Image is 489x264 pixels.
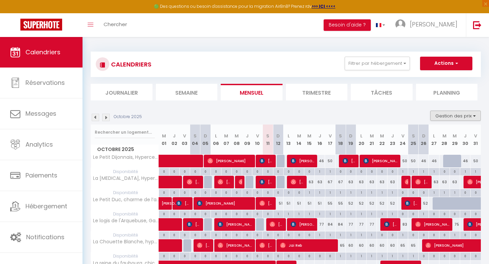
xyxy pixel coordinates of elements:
div: 46 [314,155,325,167]
span: Le Petit Duc, charme de l’ancien [92,197,160,202]
div: 77 [366,218,377,231]
button: Gestion des prix [430,111,481,121]
div: 0 [460,231,470,238]
div: 0 [419,231,429,238]
div: 52 [366,197,377,210]
span: La [MEDICAL_DATA], Hypercentre, calme [92,176,160,181]
div: 1 [419,168,429,174]
th: 31 [470,125,481,155]
div: 0 [304,231,314,238]
div: 67 [325,176,336,188]
div: 83 [398,218,408,231]
div: 1 [450,189,460,195]
span: [PERSON_NAME] [270,218,284,231]
div: 0 [221,231,232,238]
div: 1 [471,168,481,174]
div: 0 [471,231,481,238]
div: 0 [159,168,169,174]
th: 06 [211,125,221,155]
div: 0 [471,210,481,217]
div: 0 [211,189,221,195]
span: Disponibilité [91,168,159,175]
div: 51 [284,197,294,210]
div: 0 [284,168,294,174]
div: 0 [408,231,418,238]
div: 1 [315,231,325,238]
div: 0 [273,168,284,174]
div: 0 [242,189,252,195]
div: 1 [398,168,408,174]
th: 27 [429,125,439,155]
abbr: J [246,133,249,139]
img: ... [395,19,405,30]
span: [PERSON_NAME] [218,239,253,252]
div: 52 [377,197,387,210]
div: 1 [304,189,314,195]
span: Disponibilité [91,189,159,196]
div: 1 [356,189,366,195]
div: 0 [284,231,294,238]
abbr: J [173,133,176,139]
abbr: J [319,133,321,139]
div: 60 [346,239,356,252]
div: 52 [387,197,398,210]
div: 0 [439,168,450,174]
div: 0 [221,210,232,217]
div: 0 [232,210,242,217]
div: 0 [159,189,169,195]
div: 67 [336,176,346,188]
div: 1 [346,189,356,195]
span: [PERSON_NAME] [363,154,398,167]
span: Disponibilité [91,231,159,239]
div: 0 [471,189,481,195]
div: 0 [169,189,180,195]
div: 0 [346,168,356,174]
div: 1 [273,210,284,217]
div: 0 [356,168,366,174]
span: [PERSON_NAME] [197,239,211,252]
li: Trimestre [286,84,348,100]
div: 0 [419,189,429,195]
span: [PERSON_NAME] [291,154,315,167]
div: 46 [460,155,471,167]
div: 46 [418,155,429,167]
span: Analytics [25,140,53,149]
div: 46 [429,155,439,167]
abbr: V [183,133,186,139]
th: 10 [252,125,263,155]
div: 1 [450,231,460,238]
div: 1 [356,210,366,217]
div: 0 [211,168,221,174]
div: 0 [450,210,460,217]
button: Actions [420,57,472,70]
div: 84 [336,218,346,231]
div: 1 [346,231,356,238]
span: Le logis de l'Arquebuse, Gare [92,218,160,223]
div: 0 [304,168,314,174]
abbr: D [204,133,207,139]
span: [PERSON_NAME] [187,218,201,231]
th: 18 [336,125,346,155]
div: 0 [273,231,284,238]
div: 0 [398,210,408,217]
th: 29 [450,125,460,155]
img: Super Booking [20,19,62,31]
div: 0 [200,231,211,238]
abbr: M [442,133,447,139]
span: [PERSON_NAME] [405,175,408,188]
div: 0 [190,189,200,195]
div: 65 [336,239,346,252]
div: 0 [180,210,190,217]
abbr: D [422,133,425,139]
span: [PERSON_NAME] [239,175,242,188]
p: Octobre 2025 [114,114,142,120]
div: 1 [377,210,387,217]
div: 1 [439,189,450,195]
div: 0 [242,231,252,238]
th: 30 [460,125,471,155]
th: 14 [294,125,304,155]
div: 0 [460,189,470,195]
div: 63 [346,176,356,188]
div: 63 [366,176,377,188]
div: 0 [200,210,211,217]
